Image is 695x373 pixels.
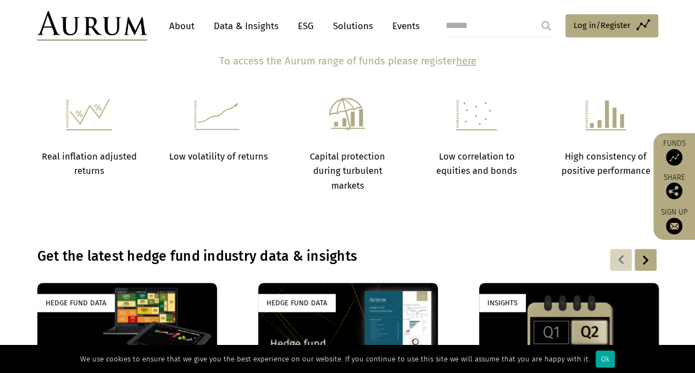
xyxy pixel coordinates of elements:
strong: Real inflation adjusted returns [42,151,137,176]
div: Insights [479,294,526,312]
img: Share this post [666,183,682,199]
strong: Low correlation to equities and bonds [436,151,517,176]
h3: Get the latest hedge fund industry data & insights [37,248,516,265]
strong: Capital protection during turbulent markets [310,151,385,191]
span: Log in/Register [574,19,631,32]
a: Sign up [659,207,690,234]
a: Log in/Register [565,14,658,37]
strong: High consistency of positive performance [561,151,650,176]
a: here [456,55,476,67]
div: Ok [596,350,615,367]
img: Aurum [37,11,147,41]
strong: Low volatility of returns [169,151,268,162]
b: To access the Aurum range of funds please register [219,55,456,67]
a: Solutions [327,16,379,36]
img: Sign up to our newsletter [666,218,682,234]
a: Data & Insights [208,16,284,36]
input: Submit [535,15,557,37]
div: Share [659,174,690,199]
a: Events [387,16,420,36]
a: Funds [659,139,690,166]
img: Access Funds [666,149,682,166]
div: Hedge Fund Data [258,294,336,312]
a: ESG [292,16,319,36]
a: About [164,16,200,36]
div: Hedge Fund Data [37,294,115,312]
